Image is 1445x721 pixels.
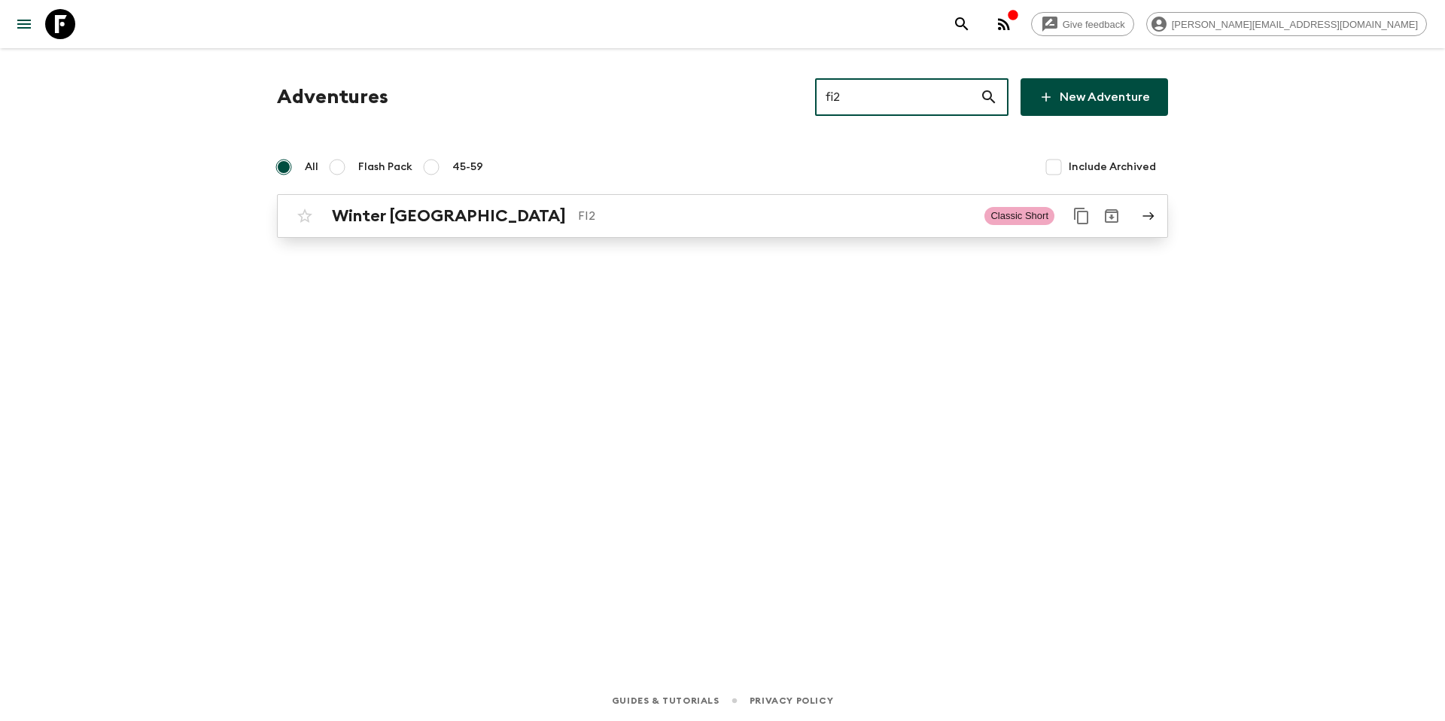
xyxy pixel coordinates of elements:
[947,9,977,39] button: search adventures
[277,82,388,112] h1: Adventures
[358,160,412,175] span: Flash Pack
[452,160,483,175] span: 45-59
[612,692,719,709] a: Guides & Tutorials
[750,692,833,709] a: Privacy Policy
[9,9,39,39] button: menu
[1031,12,1134,36] a: Give feedback
[1069,160,1156,175] span: Include Archived
[1164,19,1426,30] span: [PERSON_NAME][EMAIL_ADDRESS][DOMAIN_NAME]
[305,160,318,175] span: All
[1146,12,1427,36] div: [PERSON_NAME][EMAIL_ADDRESS][DOMAIN_NAME]
[1021,78,1168,116] a: New Adventure
[1054,19,1133,30] span: Give feedback
[1097,201,1127,231] button: Archive
[578,207,972,225] p: FI2
[277,194,1168,238] a: Winter [GEOGRAPHIC_DATA]FI2Classic ShortDuplicate for 45-59Archive
[984,207,1054,225] span: Classic Short
[332,206,566,226] h2: Winter [GEOGRAPHIC_DATA]
[1066,201,1097,231] button: Duplicate for 45-59
[815,76,980,118] input: e.g. AR1, Argentina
